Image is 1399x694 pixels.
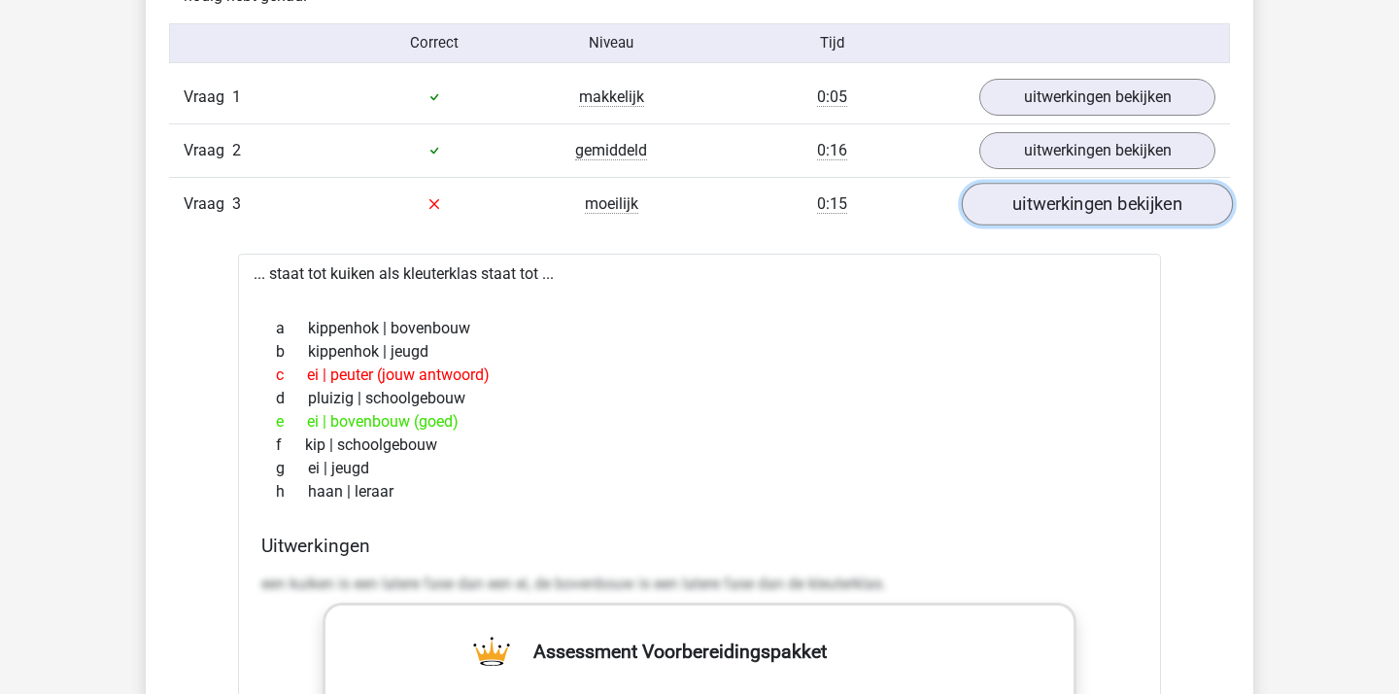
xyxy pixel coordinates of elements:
[261,480,1138,503] div: haan | leraar
[579,87,644,107] span: makkelijk
[232,141,241,159] span: 2
[979,79,1215,116] a: uitwerkingen bekijken
[276,317,308,340] span: a
[184,86,232,109] span: Vraag
[276,387,308,410] span: d
[699,32,965,53] div: Tijd
[276,434,305,457] span: f
[261,387,1138,410] div: pluizig | schoolgebouw
[232,194,241,213] span: 3
[261,364,1138,387] div: ei | peuter (jouw antwoord)
[962,183,1233,226] a: uitwerkingen bekijken
[261,410,1138,434] div: ei | bovenbouw (goed)
[261,434,1138,457] div: kip | schoolgebouw
[817,141,847,160] span: 0:16
[979,132,1215,169] a: uitwerkingen bekijken
[276,364,307,387] span: c
[276,480,308,503] span: h
[523,32,699,53] div: Niveau
[261,457,1138,480] div: ei | jeugd
[232,87,241,106] span: 1
[276,410,307,434] span: e
[585,194,638,214] span: moeilijk
[184,192,232,216] span: Vraag
[276,340,308,364] span: b
[261,535,1138,557] h4: Uitwerkingen
[817,194,847,214] span: 0:15
[276,457,308,480] span: g
[261,573,1138,596] p: een kuiken is een latere fase dan een ei, de bovenbouw is een latere fase dan de kleuterklas.
[261,340,1138,364] div: kippenhok | jeugd
[817,87,847,107] span: 0:05
[261,317,1138,340] div: kippenhok | bovenbouw
[575,141,647,160] span: gemiddeld
[347,32,524,53] div: Correct
[184,139,232,162] span: Vraag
